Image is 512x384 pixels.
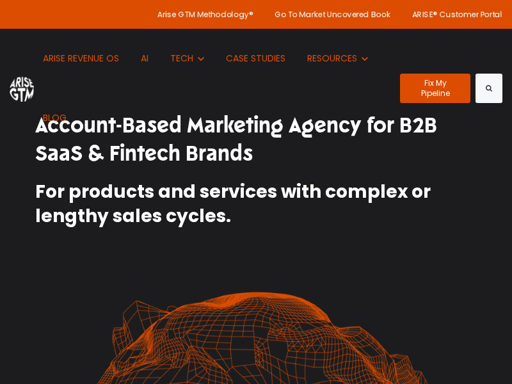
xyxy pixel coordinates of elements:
[170,52,193,65] span: TECH
[131,29,158,88] a: AI
[307,52,357,65] span: RESOURCES
[307,52,308,52] span: Show submenu for RESOURCES
[400,74,471,103] a: Fix My Pipeline
[298,29,378,88] button: Show submenu for RESOURCES RESOURCES
[476,74,502,103] button: Search
[216,29,295,88] a: CASE STUDIES
[34,29,129,88] a: ARISE REVENUE OS
[161,29,214,88] button: Show submenu for TECH TECH
[34,88,77,148] a: BLOG
[10,75,34,101] img: ARISE GTM logo (1) white
[35,180,477,228] h2: For products and services with complex or lengthy sales cycles.
[170,52,171,52] span: Show submenu for TECH
[34,29,390,148] nav: Desktop navigation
